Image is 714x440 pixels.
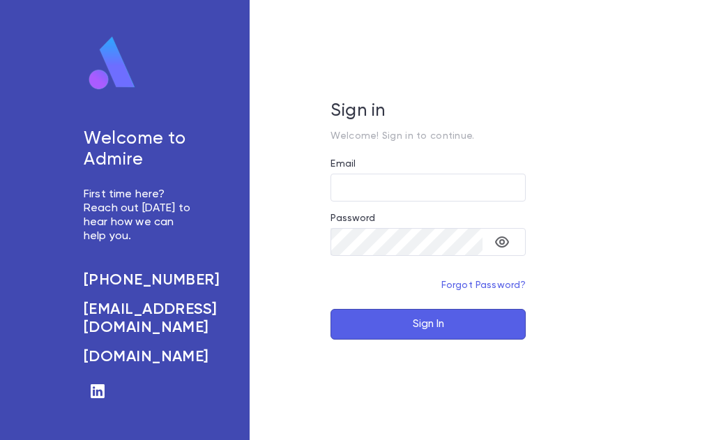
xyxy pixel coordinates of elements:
[488,228,516,256] button: toggle password visibility
[441,280,526,290] a: Forgot Password?
[84,271,194,289] a: [PHONE_NUMBER]
[84,188,194,243] p: First time here? Reach out [DATE] to hear how we can help you.
[84,129,194,171] h5: Welcome to Admire
[331,158,356,169] label: Email
[84,36,141,91] img: logo
[84,348,194,366] a: [DOMAIN_NAME]
[84,301,194,337] a: [EMAIL_ADDRESS][DOMAIN_NAME]
[331,130,526,142] p: Welcome! Sign in to continue.
[331,213,375,224] label: Password
[331,309,526,340] button: Sign In
[331,101,526,122] h5: Sign in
